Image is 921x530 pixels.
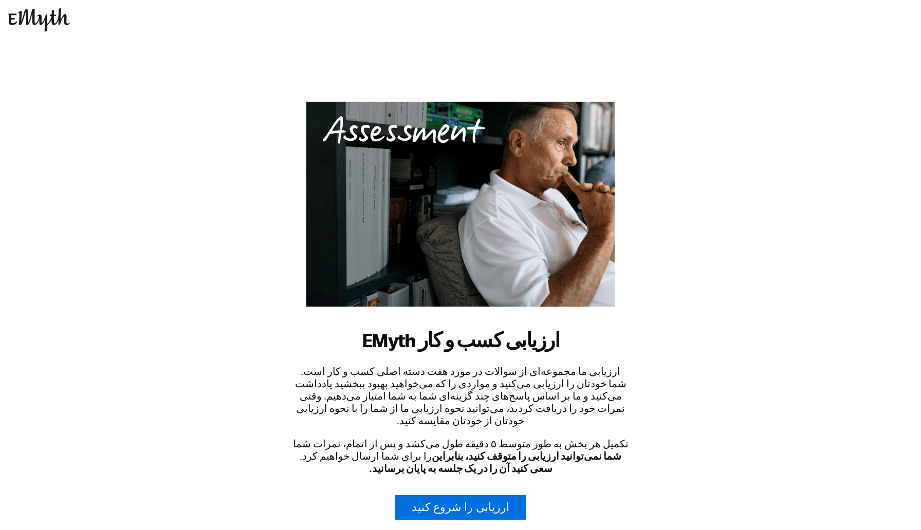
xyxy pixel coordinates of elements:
font: ارزیابی کسب و کار EMyth [362,329,560,351]
font: تکمیل هر بخش به طور متوسط ​​۵ دقیقه طول می‌کشد و پس از اتمام، نمرات شما را برای شما ارسال خواهیم ... [293,439,629,462]
font: ارزیابی ما مجموعه‌ای از سوالات در مورد هفت دسته اصلی کسب و کار است. شما خودتان را ارزیابی می‌کنید... [295,366,627,426]
img: ارزیابی سیستم‌های کسب و کار [306,102,615,307]
iframe: ابزارک چت [870,481,921,530]
font: شما نمی‌توانید ارزیابی را متوقف کنید، بنابراین سعی کنید آن را در یک جلسه به پایان برسانید. [369,451,622,474]
img: ای میث [8,8,70,32]
font: ارزیابی را شروع کنید [412,501,509,514]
